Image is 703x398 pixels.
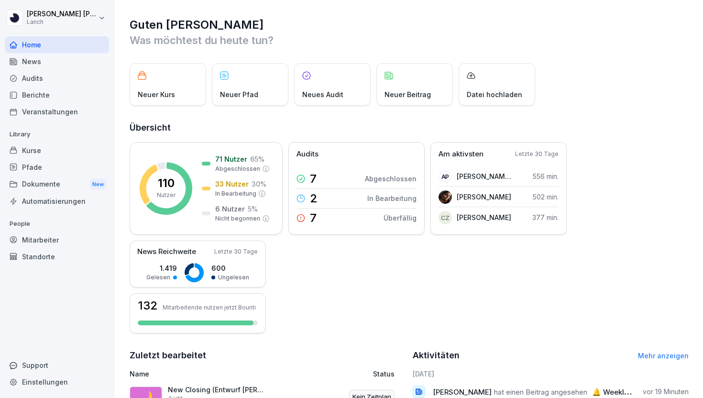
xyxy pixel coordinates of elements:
[250,154,264,164] p: 65 %
[5,216,109,232] p: People
[215,214,260,223] p: Nicht begonnen
[168,386,264,394] p: New Closing (Entwurf [PERSON_NAME])
[130,369,298,379] p: Name
[130,33,689,48] p: Was möchtest du heute tun?
[27,19,97,25] p: Lanch
[138,300,158,311] h3: 132
[218,273,249,282] p: Ungelesen
[5,53,109,70] a: News
[5,70,109,87] a: Audits
[638,352,689,360] a: Mehr anzeigen
[211,263,249,273] p: 600
[5,176,109,193] div: Dokumente
[310,193,318,204] p: 2
[5,127,109,142] p: Library
[439,170,452,183] div: AP
[457,171,512,181] p: [PERSON_NAME] [PERSON_NAME]
[494,387,587,397] span: hat einen Beitrag angesehen
[367,193,417,203] p: In Bearbeitung
[215,165,260,173] p: Abgeschlossen
[130,349,406,362] h2: Zuletzt bearbeitet
[158,177,175,189] p: 110
[310,173,317,185] p: 7
[457,192,511,202] p: [PERSON_NAME]
[146,273,170,282] p: Gelesen
[215,179,249,189] p: 33 Nutzer
[138,89,175,99] p: Neuer Kurs
[302,89,343,99] p: Neues Audit
[5,374,109,390] a: Einstellungen
[5,87,109,103] a: Berichte
[643,387,689,397] p: vor 19 Minuten
[297,149,319,160] p: Audits
[5,103,109,120] a: Veranstaltungen
[130,17,689,33] h1: Guten [PERSON_NAME]
[439,211,452,224] div: CZ
[373,369,395,379] p: Status
[5,357,109,374] div: Support
[5,36,109,53] a: Home
[439,149,483,160] p: Am aktivsten
[248,204,258,214] p: 5 %
[5,142,109,159] a: Kurse
[384,213,417,223] p: Überfällig
[252,179,266,189] p: 30 %
[457,212,511,222] p: [PERSON_NAME]
[5,193,109,210] a: Automatisierungen
[215,204,245,214] p: 6 Nutzer
[137,246,196,257] p: News Reichweite
[215,189,256,198] p: In Bearbeitung
[532,212,559,222] p: 377 min.
[365,174,417,184] p: Abgeschlossen
[533,192,559,202] p: 502 min.
[533,171,559,181] p: 556 min.
[413,369,689,379] h6: [DATE]
[413,349,460,362] h2: Aktivitäten
[5,176,109,193] a: DokumenteNew
[384,89,431,99] p: Neuer Beitrag
[146,263,177,273] p: 1.419
[130,121,689,134] h2: Übersicht
[90,179,106,190] div: New
[5,159,109,176] a: Pfade
[5,248,109,265] a: Standorte
[214,247,258,256] p: Letzte 30 Tage
[5,232,109,248] a: Mitarbeiter
[433,387,492,397] span: [PERSON_NAME]
[215,154,247,164] p: 71 Nutzer
[515,150,559,158] p: Letzte 30 Tage
[467,89,522,99] p: Datei hochladen
[163,304,256,311] p: Mitarbeitende nutzen jetzt Bounti
[157,191,176,199] p: Nutzer
[439,190,452,204] img: lbqg5rbd359cn7pzouma6c8b.png
[27,10,97,18] p: [PERSON_NAME] [PERSON_NAME]
[220,89,258,99] p: Neuer Pfad
[310,212,317,224] p: 7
